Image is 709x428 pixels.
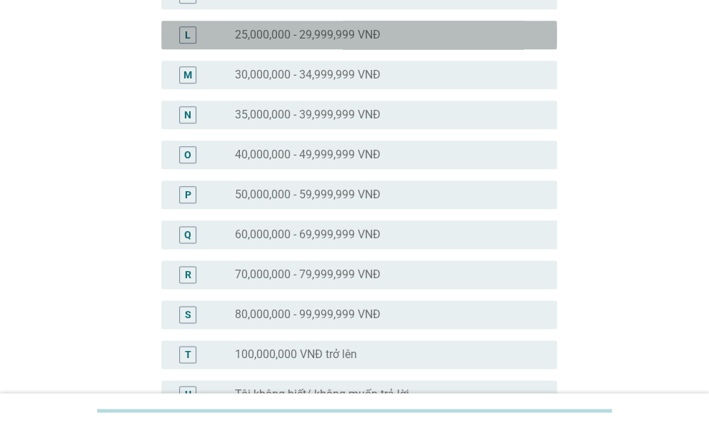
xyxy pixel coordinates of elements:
[235,267,381,282] label: 70,000,000 - 79,999,999 VNĐ
[183,67,192,82] div: M
[235,108,381,122] label: 35,000,000 - 39,999,999 VNĐ
[184,227,191,242] div: Q
[235,347,357,362] label: 100,000,000 VNĐ trở lên
[185,307,191,322] div: S
[235,188,381,202] label: 50,000,000 - 59,999,999 VNĐ
[235,387,409,402] label: Tôi không biết/ không muốn trả lời
[184,107,191,122] div: N
[235,68,381,82] label: 30,000,000 - 34,999,999 VNĐ
[235,28,381,42] label: 25,000,000 - 29,999,999 VNĐ
[235,148,381,162] label: 40,000,000 - 49,999,999 VNĐ
[235,228,381,242] label: 60,000,000 - 69,999,999 VNĐ
[185,187,191,202] div: P
[185,267,191,282] div: R
[235,307,381,322] label: 80,000,000 - 99,999,999 VNĐ
[185,387,191,402] div: U
[184,147,191,162] div: O
[185,27,191,42] div: L
[185,347,191,362] div: T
